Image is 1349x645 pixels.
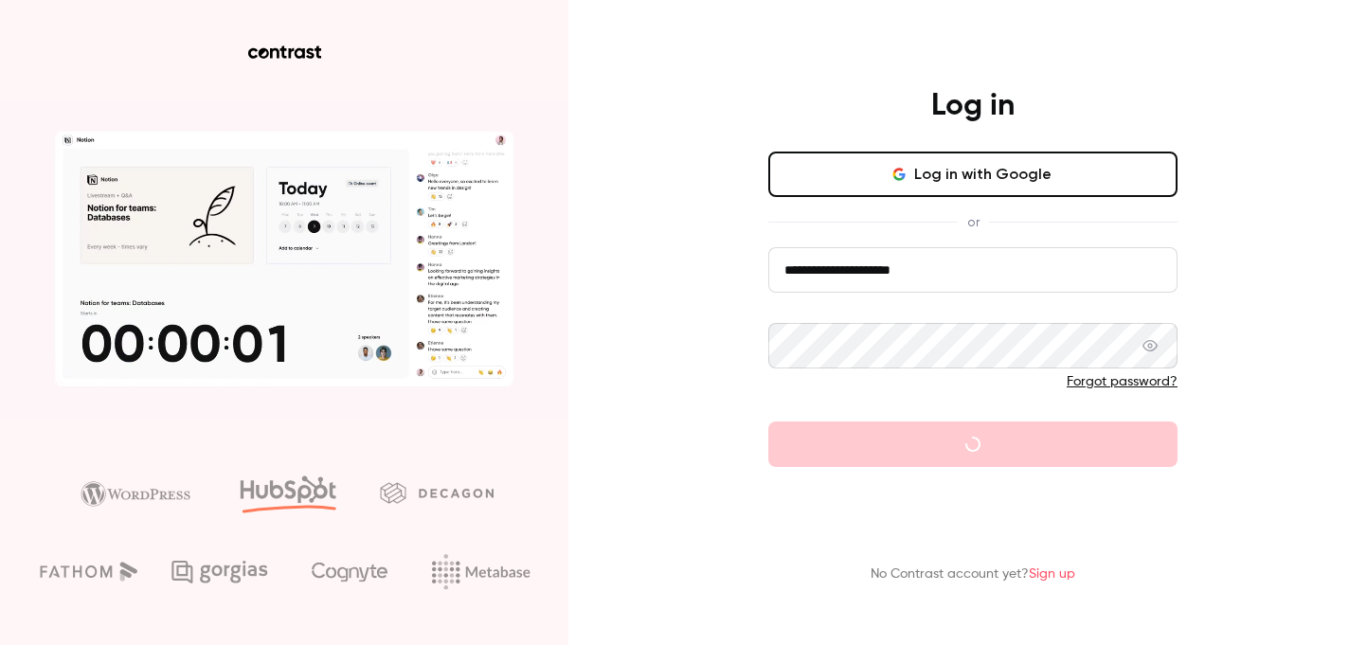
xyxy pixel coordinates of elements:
a: Sign up [1029,567,1075,581]
p: No Contrast account yet? [871,564,1075,584]
img: decagon [380,482,494,503]
button: Log in with Google [768,152,1178,197]
span: or [958,212,989,232]
a: Forgot password? [1067,375,1178,388]
h4: Log in [931,87,1015,125]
